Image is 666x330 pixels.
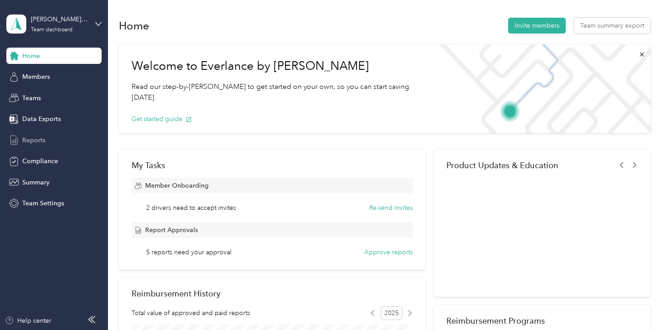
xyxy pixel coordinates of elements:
img: Welcome to everlance [431,44,651,133]
button: Team summary export [574,18,651,34]
p: Read our step-by-[PERSON_NAME] to get started on your own, so you can start saving [DATE]. [132,81,418,103]
span: 5 reports need your approval [146,247,231,257]
h1: Welcome to Everlance by [PERSON_NAME] [132,59,418,73]
button: Re-send invites [369,203,413,213]
span: Data Exports [22,114,61,124]
span: Members [22,72,50,82]
span: Teams [22,93,41,103]
h1: Home [119,21,149,30]
button: Approve reports [364,247,413,257]
span: Summary [22,178,49,187]
iframe: Everlance-gr Chat Button Frame [615,279,666,330]
span: Report Approvals [145,225,198,235]
span: Product Updates & Education [446,160,558,170]
div: My Tasks [132,160,413,170]
span: Member Onboarding [145,181,209,190]
span: Total value of approved and paid reports [132,308,250,318]
span: 2 drivers need to accept invites [146,203,236,213]
button: Invite members [508,18,566,34]
span: Compliance [22,156,58,166]
h2: Reimbursement History [132,289,220,298]
h2: Reimbursement Programs [446,316,638,325]
span: Home [22,51,40,61]
span: Team Settings [22,199,64,208]
span: Reports [22,136,45,145]
div: [PERSON_NAME]'s Team [31,15,88,24]
div: Team dashboard [31,27,73,33]
button: Help center [5,316,51,325]
span: 2025 [381,306,402,320]
button: Get started guide [132,114,192,124]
